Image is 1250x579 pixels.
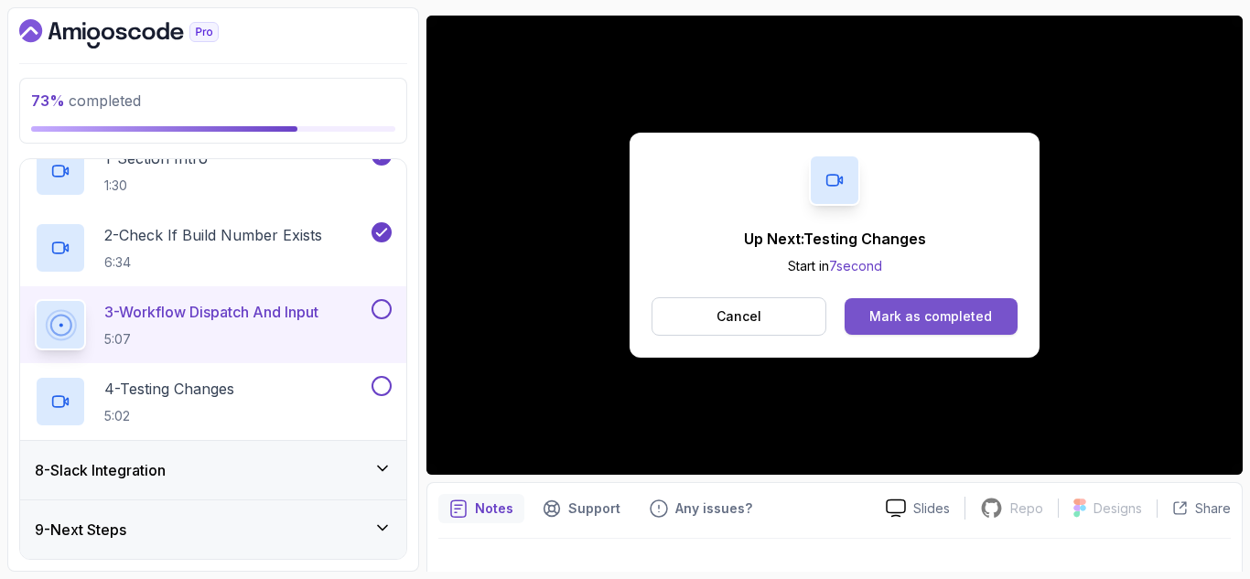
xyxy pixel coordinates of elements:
span: completed [31,91,141,110]
p: Designs [1094,499,1142,518]
p: Repo [1010,499,1043,518]
p: 5:02 [104,407,234,425]
button: Cancel [652,297,826,336]
a: Slides [871,499,964,518]
p: Any issues? [675,499,752,518]
span: 73 % [31,91,65,110]
p: Share [1195,499,1231,518]
p: Start in [744,257,926,275]
p: 3 - Workflow Dispatch And Input [104,301,318,323]
p: Up Next: Testing Changes [744,228,926,250]
p: 4 - Testing Changes [104,378,234,400]
button: Share [1157,499,1231,518]
p: Notes [475,499,513,518]
p: 2 - Check If Build Number Exists [104,224,322,246]
button: notes button [438,494,524,523]
iframe: 3 - Workflow Dispatch and Input [426,16,1243,475]
div: Mark as completed [869,307,992,326]
button: 3-Workflow Dispatch And Input5:07 [35,299,392,350]
button: 4-Testing Changes5:02 [35,376,392,427]
button: Mark as completed [845,298,1018,335]
p: 1:30 [104,177,208,195]
button: 8-Slack Integration [20,441,406,499]
button: 1-Section Intro1:30 [35,145,392,197]
p: 5:07 [104,330,318,348]
h3: 8 - Slack Integration [35,459,166,481]
button: 9-Next Steps [20,500,406,559]
button: Feedback button [639,494,763,523]
button: 2-Check If Build Number Exists6:34 [35,222,392,273]
p: Cancel [717,307,761,326]
h3: 9 - Next Steps [35,519,126,541]
p: Support [568,499,620,518]
p: Slides [913,499,950,518]
a: Dashboard [19,19,261,48]
span: 7 second [829,258,882,273]
p: 6:34 [104,253,322,272]
button: Support button [532,494,631,523]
